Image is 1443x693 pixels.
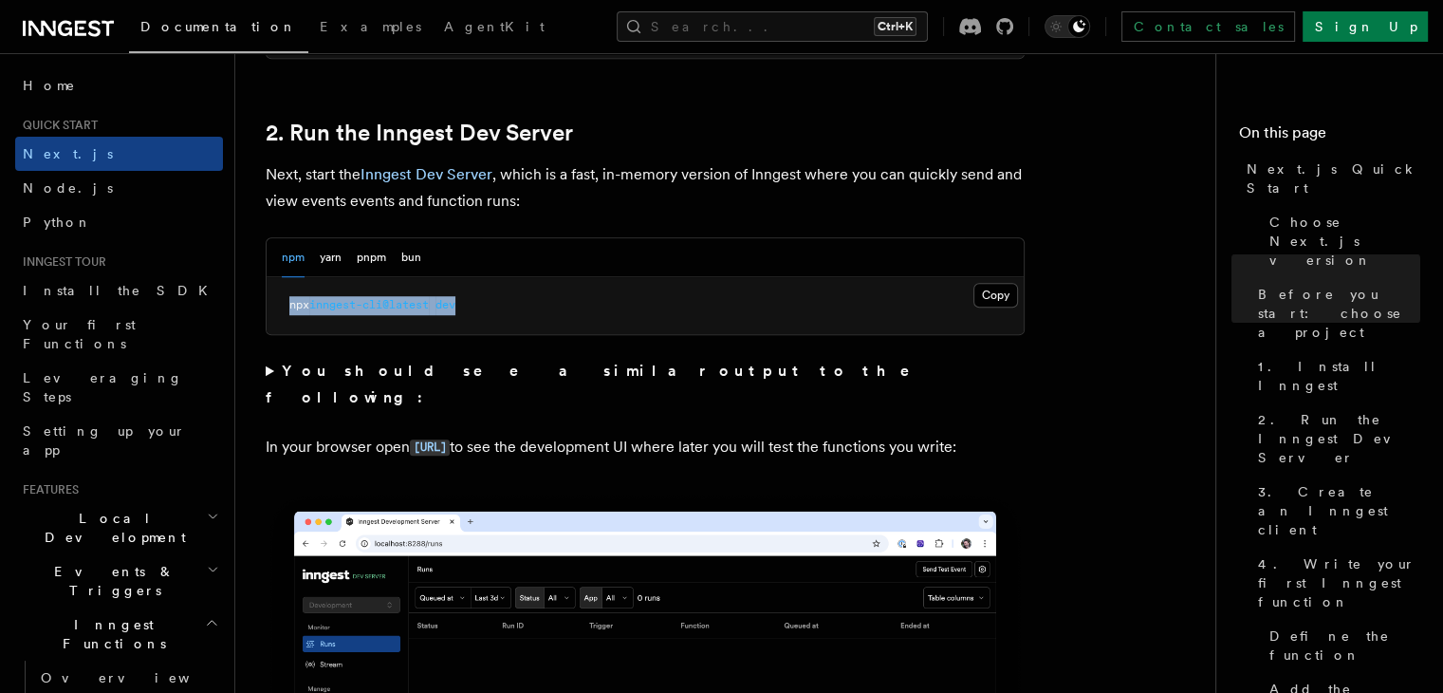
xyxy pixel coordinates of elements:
span: Next.js [23,146,113,161]
button: yarn [320,238,342,277]
a: Your first Functions [15,308,223,361]
span: Next.js Quick Start [1247,159,1420,197]
span: inngest-cli@latest [309,298,429,311]
p: In your browser open to see the development UI where later you will test the functions you write: [266,434,1025,461]
span: 2. Run the Inngest Dev Server [1258,410,1420,467]
a: Setting up your app [15,414,223,467]
a: AgentKit [433,6,556,51]
a: Before you start: choose a project [1250,277,1420,349]
a: Documentation [129,6,308,53]
span: Overview [41,670,236,685]
span: Home [23,76,76,95]
a: Contact sales [1121,11,1295,42]
span: Examples [320,19,421,34]
button: bun [401,238,421,277]
span: AgentKit [444,19,545,34]
a: [URL] [410,438,450,456]
span: Setting up your app [23,423,186,458]
span: Python [23,215,92,230]
span: 3. Create an Inngest client [1258,482,1420,539]
button: Copy [973,283,1018,308]
button: Events & Triggers [15,554,223,608]
span: Before you start: choose a project [1258,285,1420,342]
a: Choose Next.js version [1262,205,1420,277]
span: Choose Next.js version [1269,213,1420,270]
span: dev [435,298,455,311]
span: Features [15,482,79,497]
span: npx [289,298,309,311]
a: Define the function [1262,619,1420,672]
span: Inngest tour [15,254,106,270]
kbd: Ctrl+K [874,17,916,36]
button: Toggle dark mode [1045,15,1090,38]
a: 3. Create an Inngest client [1250,475,1420,547]
a: Sign Up [1303,11,1428,42]
a: Install the SDK [15,273,223,308]
span: Inngest Functions [15,615,205,653]
span: 1. Install Inngest [1258,357,1420,395]
a: Next.js [15,137,223,171]
span: Node.js [23,180,113,196]
summary: You should see a similar output to the following: [266,358,1025,411]
h4: On this page [1239,122,1420,152]
a: Inngest Dev Server [361,165,492,183]
p: Next, start the , which is a fast, in-memory version of Inngest where you can quickly send and vi... [266,161,1025,215]
a: Home [15,68,223,103]
a: 2. Run the Inngest Dev Server [1250,403,1420,475]
a: 2. Run the Inngest Dev Server [266,120,573,146]
span: Install the SDK [23,283,219,298]
code: [URL] [410,440,450,456]
a: Next.js Quick Start [1239,152,1420,205]
span: Leveraging Steps [23,370,183,404]
span: Local Development [15,509,207,547]
span: Your first Functions [23,317,136,351]
a: Python [15,205,223,239]
span: 4. Write your first Inngest function [1258,554,1420,611]
strong: You should see a similar output to the following: [266,362,936,406]
a: 4. Write your first Inngest function [1250,547,1420,619]
span: Define the function [1269,627,1420,665]
span: Quick start [15,118,98,133]
span: Documentation [140,19,297,34]
button: pnpm [357,238,386,277]
button: npm [282,238,305,277]
a: Node.js [15,171,223,205]
button: Inngest Functions [15,608,223,661]
a: Leveraging Steps [15,361,223,414]
button: Local Development [15,501,223,554]
button: Search...Ctrl+K [617,11,928,42]
a: 1. Install Inngest [1250,349,1420,403]
a: Examples [308,6,433,51]
span: Events & Triggers [15,562,207,600]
